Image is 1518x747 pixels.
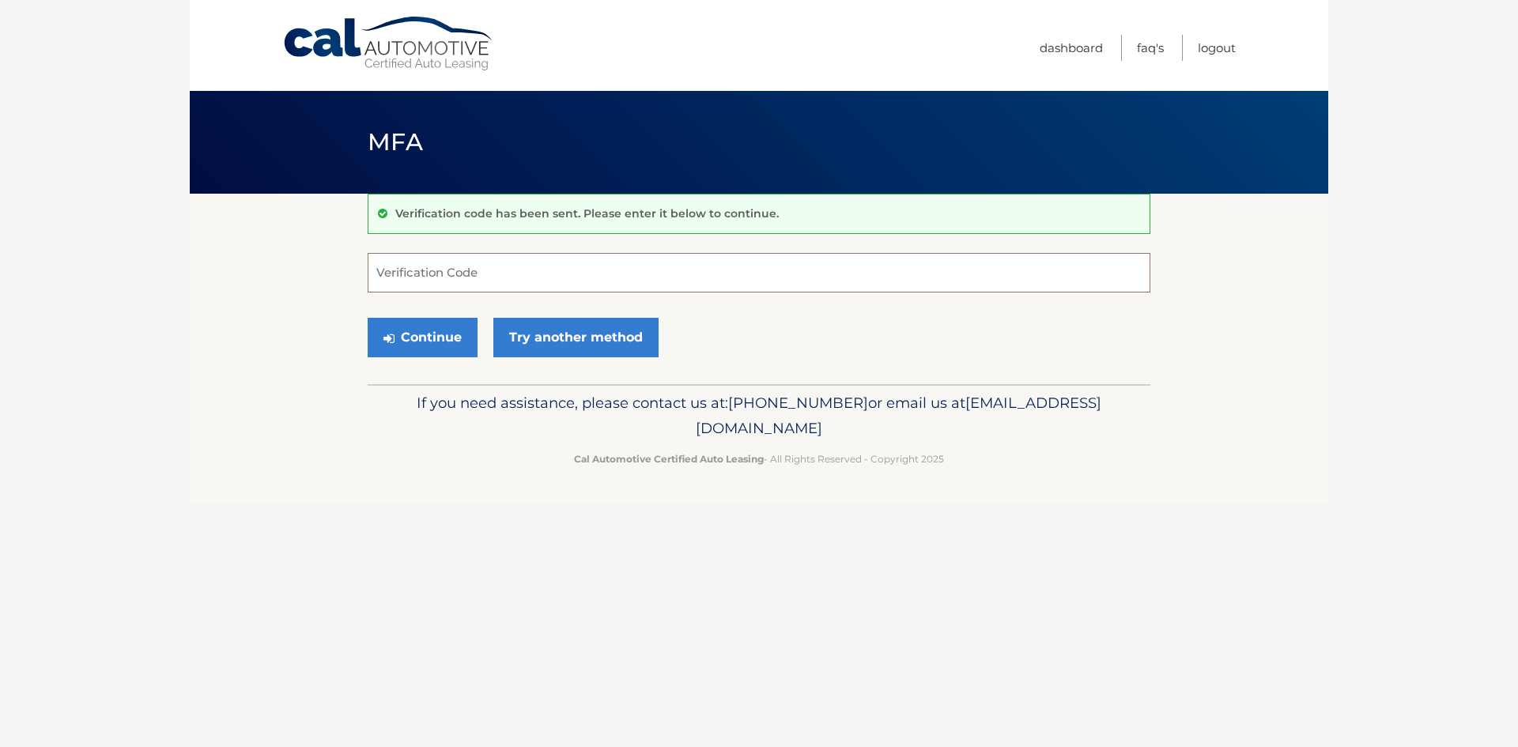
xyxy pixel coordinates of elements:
a: FAQ's [1137,35,1164,61]
span: MFA [368,127,423,157]
a: Try another method [493,318,659,357]
strong: Cal Automotive Certified Auto Leasing [574,453,764,465]
p: - All Rights Reserved - Copyright 2025 [378,451,1140,467]
span: [PHONE_NUMBER] [728,394,868,412]
p: If you need assistance, please contact us at: or email us at [378,390,1140,441]
button: Continue [368,318,478,357]
p: Verification code has been sent. Please enter it below to continue. [395,206,779,221]
a: Dashboard [1040,35,1103,61]
a: Logout [1198,35,1236,61]
span: [EMAIL_ADDRESS][DOMAIN_NAME] [696,394,1101,437]
input: Verification Code [368,253,1150,292]
a: Cal Automotive [282,16,496,72]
